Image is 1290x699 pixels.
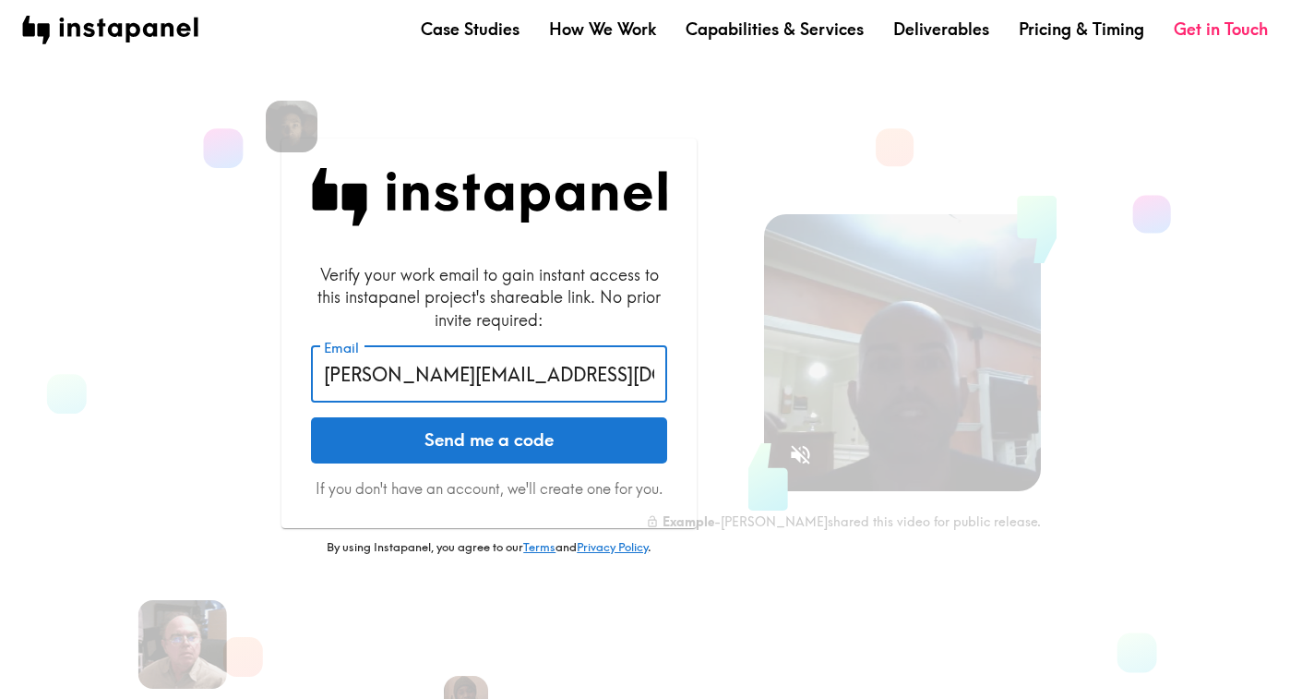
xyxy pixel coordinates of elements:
label: Email [324,338,359,358]
button: Sound is off [781,435,820,475]
b: Example [663,513,714,530]
div: Verify your work email to gain instant access to this instapanel project's shareable link. No pri... [311,263,667,331]
a: How We Work [549,18,656,41]
p: By using Instapanel, you agree to our and . [281,539,697,556]
a: Terms [523,539,555,554]
a: Deliverables [893,18,989,41]
a: Capabilities & Services [686,18,864,41]
img: Robert [138,600,227,689]
a: Privacy Policy [577,539,648,554]
a: Case Studies [421,18,520,41]
a: Pricing & Timing [1019,18,1144,41]
div: - [PERSON_NAME] shared this video for public release. [646,513,1041,530]
img: instapanel [22,16,198,44]
img: Instapanel [311,168,667,226]
a: Get in Touch [1174,18,1268,41]
img: Cory [266,101,317,152]
p: If you don't have an account, we'll create one for you. [311,478,667,499]
button: Send me a code [311,417,667,464]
